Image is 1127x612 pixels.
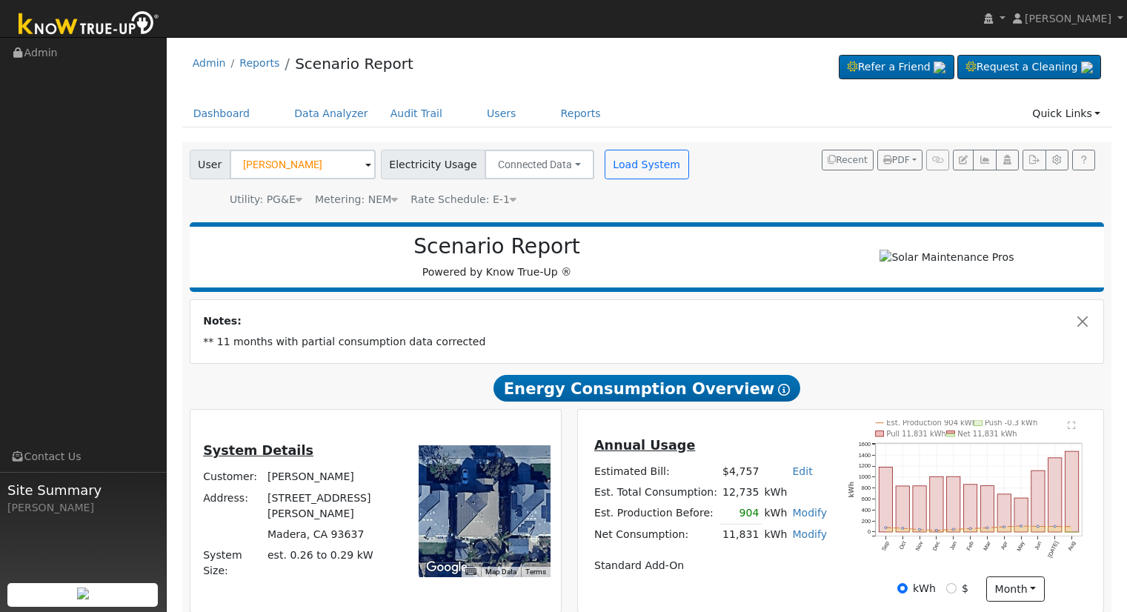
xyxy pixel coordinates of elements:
[1047,541,1060,559] text: [DATE]
[964,485,977,532] rect: onclick=""
[1023,150,1045,170] button: Export Interval Data
[848,482,856,498] text: kWh
[201,467,265,488] td: Customer:
[948,541,958,552] text: Jan
[947,477,960,533] rect: onclick=""
[1031,471,1045,533] rect: onclick=""
[476,100,528,127] a: Users
[1054,525,1057,528] circle: onclick=""
[958,430,1017,438] text: Net 11,831 kWh
[986,527,988,529] circle: onclick=""
[410,193,516,205] span: Alias: HE1
[1000,540,1009,551] text: Apr
[957,55,1101,80] a: Request a Cleaning
[379,100,453,127] a: Audit Trail
[1003,526,1005,528] circle: onclick=""
[201,488,265,524] td: Address:
[720,482,762,502] td: 12,735
[898,541,908,551] text: Oct
[985,419,1037,428] text: Push -0.3 kWh
[11,8,167,41] img: Know True-Up
[792,528,827,540] a: Modify
[485,567,516,577] button: Map Data
[1075,313,1091,329] button: Close
[983,540,993,552] text: Mar
[720,503,762,525] td: 904
[762,524,790,545] td: kWh
[1068,421,1076,430] text: 
[591,482,719,502] td: Est. Total Consumption:
[880,250,1014,265] img: Solar Maintenance Pros
[962,581,968,596] label: $
[265,524,398,545] td: Madera, CA 93637
[197,234,797,280] div: Powered by Know True-Up ®
[493,375,800,402] span: Energy Consumption Overview
[201,545,265,581] td: System Size:
[946,583,957,593] input: $
[265,545,398,581] td: System Size
[762,482,830,502] td: kWh
[1072,150,1095,170] a: Help Link
[862,518,871,525] text: 200
[868,529,871,536] text: 0
[913,581,936,596] label: kWh
[720,524,762,545] td: 11,831
[550,100,612,127] a: Reports
[315,192,398,207] div: Metering: NEM
[883,155,910,165] span: PDF
[525,568,546,576] a: Terms (opens in new tab)
[230,192,302,207] div: Utility: PG&E
[203,443,313,458] u: System Details
[1033,541,1043,552] text: Jun
[205,234,789,259] h2: Scenario Report
[381,150,485,179] span: Electricity Usage
[201,332,1094,353] td: ** 11 months with partial consumption data corrected
[879,468,892,533] rect: onclick=""
[859,463,871,470] text: 1200
[969,528,971,530] circle: onclick=""
[778,384,790,396] i: Show Help
[862,485,871,492] text: 800
[230,150,376,179] input: Select a User
[295,55,413,73] a: Scenario Report
[1045,150,1068,170] button: Settings
[267,549,373,561] span: est. 0.26 to 0.29 kW
[897,583,908,593] input: kWh
[182,100,262,127] a: Dashboard
[1037,526,1040,528] circle: onclick=""
[934,61,945,73] img: retrieve
[265,488,398,524] td: [STREET_ADDRESS][PERSON_NAME]
[896,486,909,532] rect: onclick=""
[859,441,871,448] text: 1600
[7,500,159,516] div: [PERSON_NAME]
[422,558,471,577] img: Google
[859,452,871,459] text: 1400
[1016,540,1026,553] text: May
[193,57,226,69] a: Admin
[762,503,790,525] td: kWh
[1067,541,1077,553] text: Aug
[877,150,922,170] button: PDF
[591,503,719,525] td: Est. Production Before:
[591,556,829,576] td: Standard Add-On
[965,541,975,552] text: Feb
[862,496,871,502] text: 600
[981,486,994,532] rect: onclick=""
[953,529,955,531] circle: onclick=""
[973,150,996,170] button: Multi-Series Graph
[885,527,887,529] circle: onclick=""
[1021,100,1111,127] a: Quick Links
[77,588,89,599] img: retrieve
[605,150,689,179] button: Load System
[887,430,947,438] text: Pull 11,831 kWh
[1048,458,1062,532] rect: onclick=""
[190,150,230,179] span: User
[792,465,812,477] a: Edit
[591,461,719,482] td: Estimated Bill:
[953,150,974,170] button: Edit User
[931,540,942,552] text: Dec
[914,540,925,552] text: Nov
[465,567,476,577] button: Keyboard shortcuts
[1071,526,1073,528] circle: onclick=""
[913,486,926,532] rect: onclick=""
